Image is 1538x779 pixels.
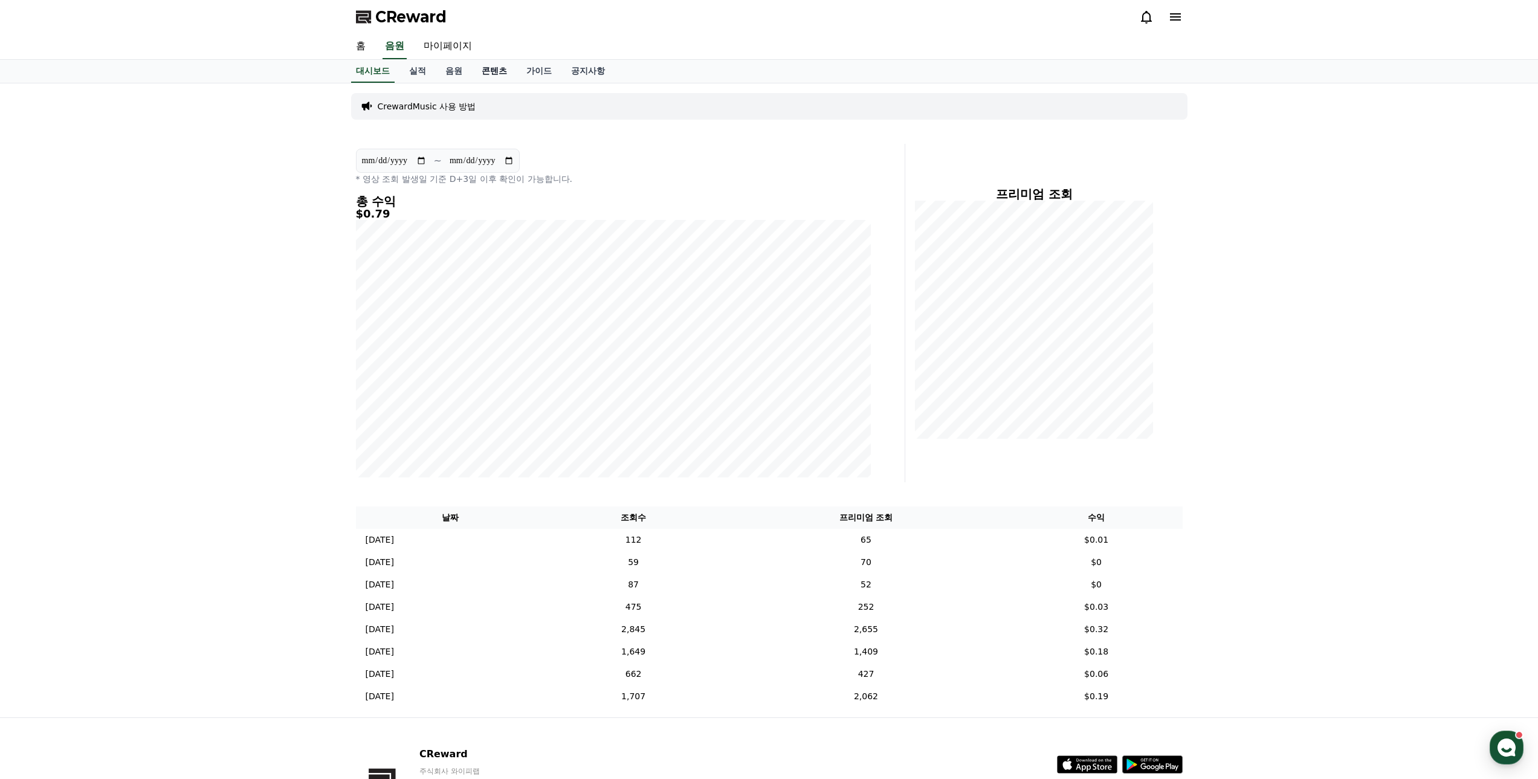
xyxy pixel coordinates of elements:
[722,529,1010,551] td: 65
[1010,641,1183,663] td: $0.18
[366,601,394,613] p: [DATE]
[434,154,442,168] p: ~
[545,641,722,663] td: 1,649
[366,556,394,569] p: [DATE]
[383,34,407,59] a: 음원
[366,534,394,546] p: [DATE]
[1010,685,1183,708] td: $0.19
[545,663,722,685] td: 662
[356,173,871,185] p: * 영상 조회 발생일 기준 D+3일 이후 확인이 가능합니다.
[378,100,476,112] a: CrewardMusic 사용 방법
[545,506,722,529] th: 조회수
[472,60,517,83] a: 콘텐츠
[366,668,394,680] p: [DATE]
[351,60,395,83] a: 대시보드
[517,60,561,83] a: 가이드
[722,596,1010,618] td: 252
[419,747,567,761] p: CReward
[366,690,394,703] p: [DATE]
[1010,506,1183,529] th: 수익
[366,623,394,636] p: [DATE]
[419,766,567,776] p: 주식회사 와이피랩
[545,551,722,574] td: 59
[346,34,375,59] a: 홈
[722,618,1010,641] td: 2,655
[399,60,436,83] a: 실적
[1010,529,1183,551] td: $0.01
[722,641,1010,663] td: 1,409
[356,7,447,27] a: CReward
[722,574,1010,596] td: 52
[38,401,45,411] span: 홈
[915,187,1154,201] h4: 프리미엄 조회
[366,645,394,658] p: [DATE]
[356,208,871,220] h5: $0.79
[1010,551,1183,574] td: $0
[436,60,472,83] a: 음원
[545,596,722,618] td: 475
[111,402,125,412] span: 대화
[414,34,482,59] a: 마이페이지
[545,618,722,641] td: 2,845
[722,685,1010,708] td: 2,062
[80,383,156,413] a: 대화
[187,401,201,411] span: 설정
[561,60,615,83] a: 공지사항
[722,506,1010,529] th: 프리미엄 조회
[545,529,722,551] td: 112
[356,195,871,208] h4: 총 수익
[1010,663,1183,685] td: $0.06
[356,506,545,529] th: 날짜
[722,663,1010,685] td: 427
[545,574,722,596] td: 87
[4,383,80,413] a: 홈
[1010,574,1183,596] td: $0
[545,685,722,708] td: 1,707
[722,551,1010,574] td: 70
[366,578,394,591] p: [DATE]
[1010,618,1183,641] td: $0.32
[1010,596,1183,618] td: $0.03
[156,383,232,413] a: 설정
[375,7,447,27] span: CReward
